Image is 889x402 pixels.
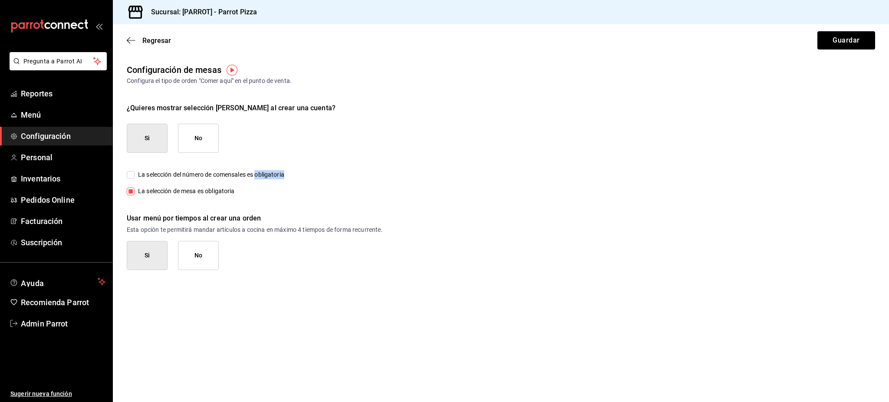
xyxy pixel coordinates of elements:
[127,63,221,76] div: Configuración de mesas
[21,237,105,248] span: Suscripción
[23,57,93,66] span: Pregunta a Parrot AI
[817,31,875,49] button: Guardar
[178,241,219,270] button: No
[10,52,107,70] button: Pregunta a Parrot AI
[21,173,105,185] span: Inventarios
[127,241,168,270] button: Si
[21,297,105,308] span: Recomienda Parrot
[144,7,257,17] h3: Sucursal: [PARROT] - Parrot Pizza
[178,124,219,153] button: No
[127,76,875,86] div: Configura el tipo de orden "Comer aquí" en el punto de venta.
[21,277,94,287] span: Ayuda
[127,225,875,234] p: Esta opción te permitirá mandar artículos a cocina en máximo 4 tiempos de forma recurrente.
[21,130,105,142] span: Configuración
[135,170,284,179] span: La selección del número de comensales es obligatoria
[6,63,107,72] a: Pregunta a Parrot AI
[142,36,171,45] span: Regresar
[21,318,105,330] span: Admin Parrot
[21,109,105,121] span: Menú
[127,213,875,224] div: Usar menú por tiempos al crear una orden
[127,124,168,153] button: Si
[10,389,105,399] span: Sugerir nueva función
[21,215,105,227] span: Facturación
[127,36,171,45] button: Regresar
[21,88,105,99] span: Reportes
[21,194,105,206] span: Pedidos Online
[227,65,237,76] img: Tooltip marker
[135,187,235,196] span: La selección de mesa es obligatoria
[95,23,102,30] button: open_drawer_menu
[127,103,875,113] div: ¿Quieres mostrar selección [PERSON_NAME] al crear una cuenta?
[21,152,105,163] span: Personal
